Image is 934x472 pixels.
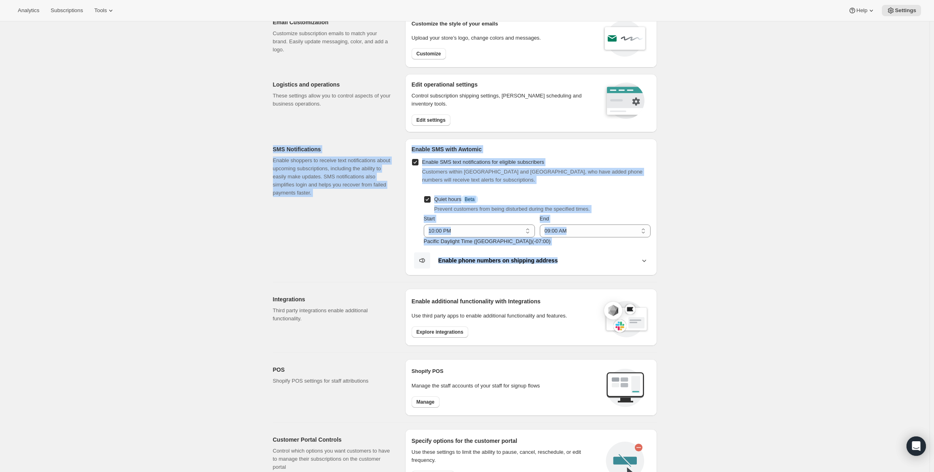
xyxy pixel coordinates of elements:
[412,114,450,126] button: Edit settings
[273,436,392,444] h2: Customer Portal Controls
[856,7,867,14] span: Help
[412,145,651,153] h2: Enable SMS with Awtomic
[273,366,392,374] h2: POS
[424,237,651,246] p: Pacific Daylight Time ([GEOGRAPHIC_DATA]) ( -07 : 00 )
[412,396,440,408] button: Manage
[94,7,107,14] span: Tools
[412,326,468,338] button: Explore integrations
[412,252,651,269] button: Enable phone numbers on shipping address
[895,7,916,14] span: Settings
[412,367,600,375] h2: Shopify POS
[273,18,392,26] h2: Email Customization
[412,34,541,42] p: Upload your store’s logo, change colors and messages.
[438,257,558,264] b: Enable phone numbers on shipping address
[434,196,478,202] span: Quiet hours
[273,377,392,385] p: Shopify POS settings for staff attributions
[412,297,596,305] h2: Enable additional functionality with Integrations
[51,7,83,14] span: Subscriptions
[273,30,392,54] p: Customize subscription emails to match your brand. Easily update messaging, color, and add a logo.
[412,20,498,28] p: Customize the style of your emails
[273,295,392,303] h2: Integrations
[273,307,392,323] p: Third party integrations enable additional functionality.
[416,399,435,405] span: Manage
[434,206,590,212] span: Prevent customers from being disturbed during the specified times.
[412,80,592,89] h2: Edit operational settings
[422,159,544,165] span: Enable SMS text notifications for eligible subscribers
[412,437,600,445] h2: Specify options for the customer portal
[13,5,44,16] button: Analytics
[273,145,392,153] h2: SMS Notifications
[412,312,596,320] p: Use third party apps to enable additional functionality and features.
[412,48,446,59] button: Customize
[273,80,392,89] h2: Logistics and operations
[273,92,392,108] p: These settings allow you to control aspects of your business operations.
[422,169,642,183] span: Customers within [GEOGRAPHIC_DATA] and [GEOGRAPHIC_DATA], who have added phone numbers will recei...
[416,51,441,57] span: Customize
[89,5,120,16] button: Tools
[412,92,592,108] p: Control subscription shipping settings, [PERSON_NAME] scheduling and inventory tools.
[273,447,392,471] p: Control which options you want customers to have to manage their subscriptions on the customer po...
[46,5,88,16] button: Subscriptions
[416,329,463,335] span: Explore integrations
[273,157,392,197] p: Enable shoppers to receive text notifications about upcoming subscriptions, including the ability...
[412,382,600,390] p: Manage the staff accounts of your staff for signup flows
[882,5,921,16] button: Settings
[540,216,549,222] span: End
[412,448,600,464] div: Use these settings to limit the ability to pause, cancel, reschedule, or edit frequency.
[465,196,475,203] span: Beta
[843,5,880,16] button: Help
[416,117,446,123] span: Edit settings
[907,436,926,456] div: Open Intercom Messenger
[18,7,39,14] span: Analytics
[424,216,435,222] span: Start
